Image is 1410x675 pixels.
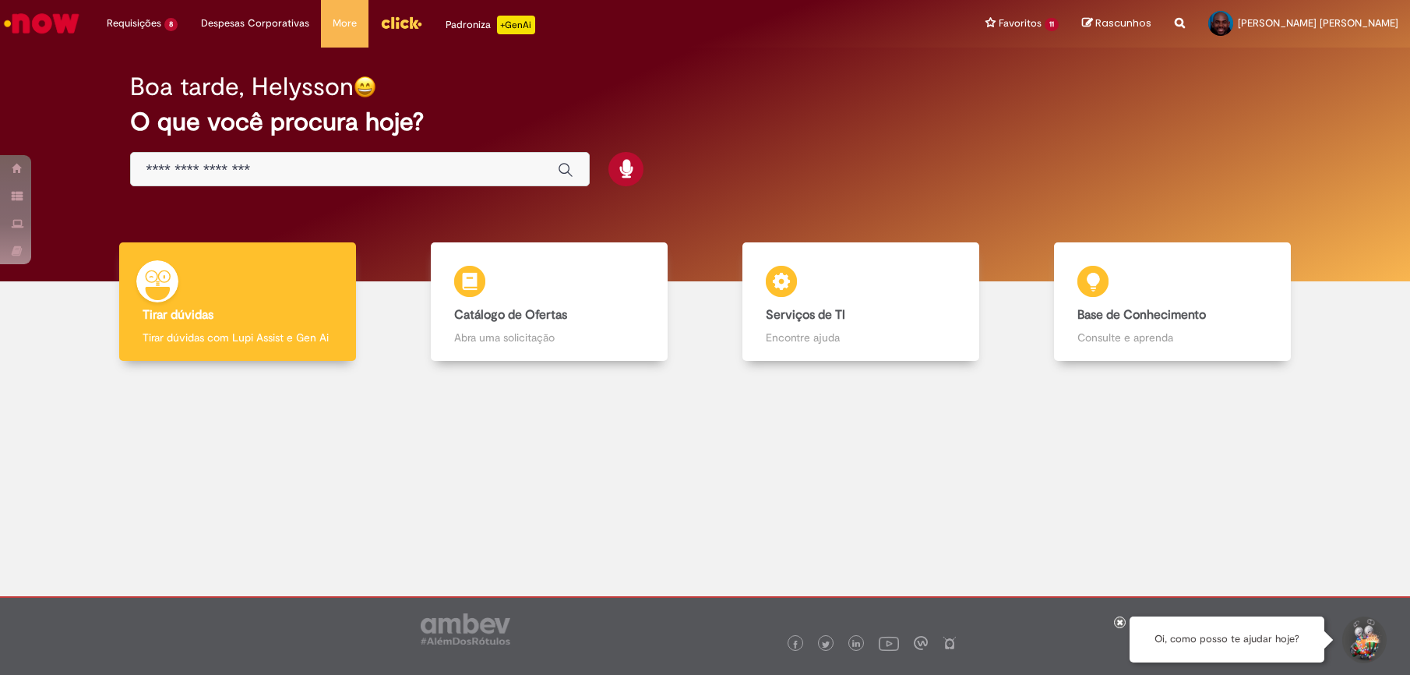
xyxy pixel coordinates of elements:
[1082,16,1151,31] a: Rascunhos
[497,16,535,34] p: +GenAi
[1238,16,1398,30] span: [PERSON_NAME] [PERSON_NAME]
[164,18,178,31] span: 8
[1077,307,1206,323] b: Base de Conhecimento
[766,330,955,345] p: Encontre ajuda
[446,16,535,34] div: Padroniza
[82,242,393,362] a: Tirar dúvidas Tirar dúvidas com Lupi Assist e Gen Ai
[201,16,309,31] span: Despesas Corporativas
[2,8,82,39] img: ServiceNow
[943,636,957,650] img: logo_footer_naosei.png
[393,242,705,362] a: Catálogo de Ofertas Abra uma solicitação
[380,11,422,34] img: click_logo_yellow_360x200.png
[791,641,799,648] img: logo_footer_facebook.png
[1045,18,1059,31] span: 11
[130,108,1281,136] h2: O que você procura hoje?
[421,613,510,645] img: logo_footer_ambev_rotulo_gray.png
[766,307,845,323] b: Serviços de TI
[879,633,899,653] img: logo_footer_youtube.png
[354,76,376,98] img: happy-face.png
[822,641,830,648] img: logo_footer_twitter.png
[143,330,332,345] p: Tirar dúvidas com Lupi Assist e Gen Ai
[454,330,643,345] p: Abra uma solicitação
[107,16,161,31] span: Requisições
[1077,330,1267,345] p: Consulte e aprenda
[333,16,357,31] span: More
[130,73,354,101] h2: Boa tarde, Helysson
[1095,16,1151,30] span: Rascunhos
[999,16,1042,31] span: Favoritos
[914,636,928,650] img: logo_footer_workplace.png
[1017,242,1328,362] a: Base de Conhecimento Consulte e aprenda
[852,640,860,649] img: logo_footer_linkedin.png
[454,307,567,323] b: Catálogo de Ofertas
[143,307,213,323] b: Tirar dúvidas
[1130,617,1324,663] div: Oi, como posso te ajudar hoje?
[1340,617,1387,663] button: Iniciar Conversa de Suporte
[705,242,1017,362] a: Serviços de TI Encontre ajuda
